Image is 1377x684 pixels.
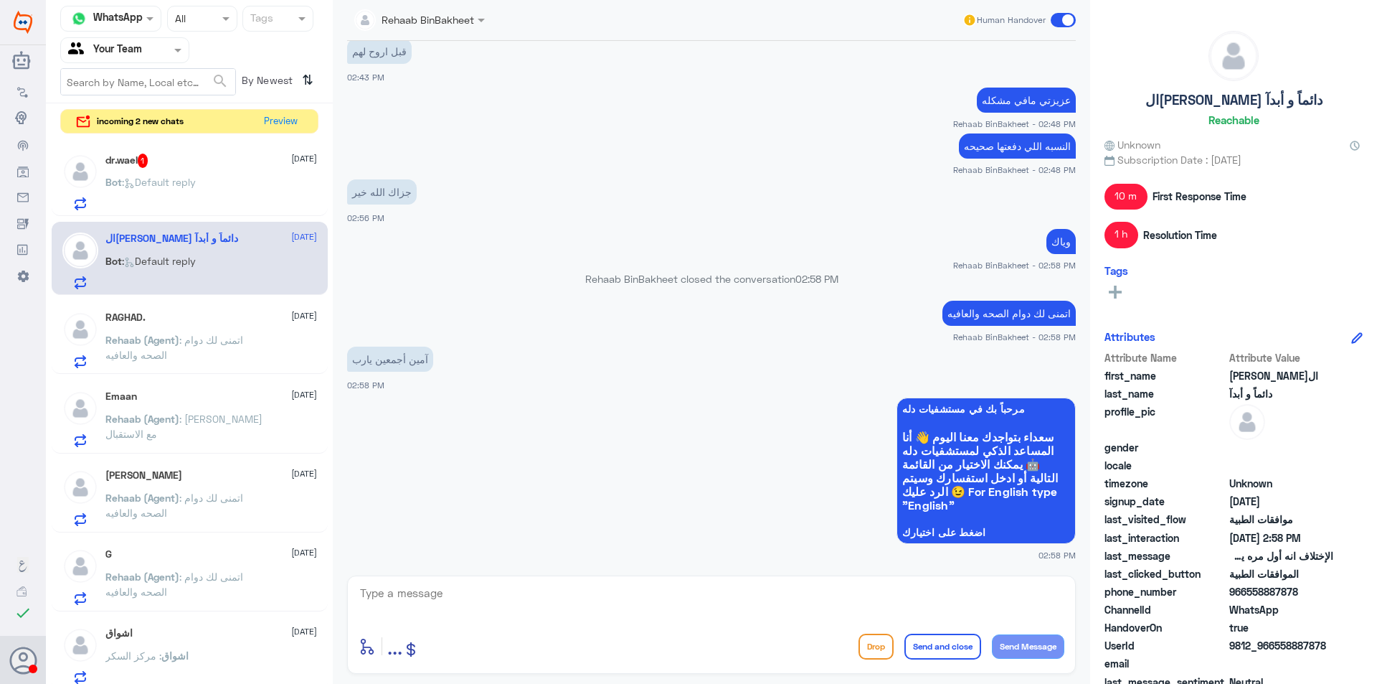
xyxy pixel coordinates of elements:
[1104,350,1226,365] span: Attribute Name
[977,14,1046,27] span: Human Handover
[1104,530,1226,545] span: last_interaction
[953,118,1076,130] span: Rehaab BinBakheet - 02:48 PM
[1104,584,1226,599] span: phone_number
[1229,386,1333,401] span: دائماً و أبدآ
[347,347,433,372] p: 23/9/2025, 2:58 PM
[1229,494,1333,509] span: 2025-06-19T13:14:55.384Z
[138,154,148,168] span: 1
[105,154,148,168] h5: dr.wael
[1104,264,1128,277] h6: Tags
[14,604,32,622] i: check
[942,301,1076,326] p: 23/9/2025, 2:58 PM
[1104,458,1226,473] span: locale
[62,311,98,347] img: defaultAdmin.png
[1229,656,1333,671] span: null
[1104,137,1160,152] span: Unknown
[904,634,981,660] button: Send and close
[1104,656,1226,671] span: email
[902,527,1070,538] span: اضغط على اختيارك
[105,255,122,267] span: Bot
[105,413,262,440] span: : [PERSON_NAME] مع الاستقبال
[387,633,402,659] span: ...
[105,390,137,403] h5: Emaan
[62,233,98,268] img: defaultAdmin.png
[1229,458,1333,473] span: null
[1104,512,1226,527] span: last_visited_flow
[1229,638,1333,653] span: 9812_966558887878
[1104,368,1226,383] span: first_name
[1145,92,1322,108] h5: ال[PERSON_NAME] دائماً و أبدآ
[9,647,37,674] button: Avatar
[291,625,317,638] span: [DATE]
[105,571,179,583] span: Rehaab (Agent)
[62,627,98,663] img: defaultAdmin.png
[62,548,98,584] img: defaultAdmin.png
[291,309,317,322] span: [DATE]
[1104,548,1226,563] span: last_message
[105,311,146,324] h5: RAGHAD.
[347,271,1076,286] p: Rehaab BinBakheet closed the conversation
[1104,602,1226,617] span: ChannelId
[795,273,838,285] span: 02:58 PM
[1229,530,1333,545] span: 2025-09-23T11:58:41.6657525Z
[62,154,98,189] img: defaultAdmin.png
[105,548,112,561] h5: G
[122,255,196,267] span: : Default reply
[68,8,90,29] img: whatsapp.png
[291,230,317,243] span: [DATE]
[1229,350,1333,365] span: Attribute Value
[1229,404,1265,440] img: defaultAdmin.png
[347,380,384,390] span: 02:58 PM
[161,650,189,662] span: اشواق
[302,68,313,92] i: ⇅
[1153,189,1246,204] span: First Response Time
[1104,184,1147,210] span: 10 m
[347,39,412,64] p: 23/9/2025, 2:43 PM
[291,467,317,480] span: [DATE]
[105,492,179,504] span: Rehaab (Agent)
[1229,584,1333,599] span: 966558887878
[122,176,196,188] span: : Default reply
[1104,476,1226,491] span: timezone
[105,469,182,482] h5: Khaled Elmitwalli
[1104,222,1138,248] span: 1 h
[212,70,229,93] button: search
[959,133,1076,159] p: 23/9/2025, 2:48 PM
[1104,330,1155,343] h6: Attributes
[953,331,1076,343] span: Rehaab BinBakheet - 02:58 PM
[1104,440,1226,455] span: gender
[902,430,1070,512] span: سعداء بتواجدك معنا اليوم 👋 أنا المساعد الذكي لمستشفيات دله 🤖 يمكنك الاختيار من القائمة التالية أو...
[977,88,1076,113] p: 23/9/2025, 2:48 PM
[1229,368,1333,383] span: الحمدلله
[1143,228,1217,243] span: Resolution Time
[347,179,417,205] p: 23/9/2025, 2:56 PM
[61,69,235,95] input: Search by Name, Local etc…
[105,413,179,425] span: Rehaab (Agent)
[105,176,122,188] span: Bot
[291,388,317,401] span: [DATE]
[1104,638,1226,653] span: UserId
[62,469,98,505] img: defaultAdmin.png
[1229,602,1333,617] span: 2
[257,110,303,133] button: Preview
[105,233,238,245] h5: الحمدلله دائماً و أبدآ
[62,390,98,426] img: defaultAdmin.png
[1038,549,1076,561] span: 02:58 PM
[953,164,1076,176] span: Rehaab BinBakheet - 02:48 PM
[1104,494,1226,509] span: signup_date
[858,634,894,660] button: Drop
[1046,229,1076,254] p: 23/9/2025, 2:58 PM
[1209,32,1258,80] img: defaultAdmin.png
[291,152,317,165] span: [DATE]
[1208,113,1259,126] h6: Reachable
[1229,512,1333,527] span: موافقات الطبية
[105,627,133,640] h5: اشواق
[1229,476,1333,491] span: Unknown
[902,403,1070,415] span: مرحباً بك في مستشفيات دله
[105,334,179,346] span: Rehaab (Agent)
[97,115,184,128] span: incoming 2 new chats
[953,259,1076,271] span: Rehaab BinBakheet - 02:58 PM
[1229,548,1333,563] span: الإختلاف انه أول مره يطلب سدد جزئي؟!
[387,630,402,662] button: ...
[1104,620,1226,635] span: HandoverOn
